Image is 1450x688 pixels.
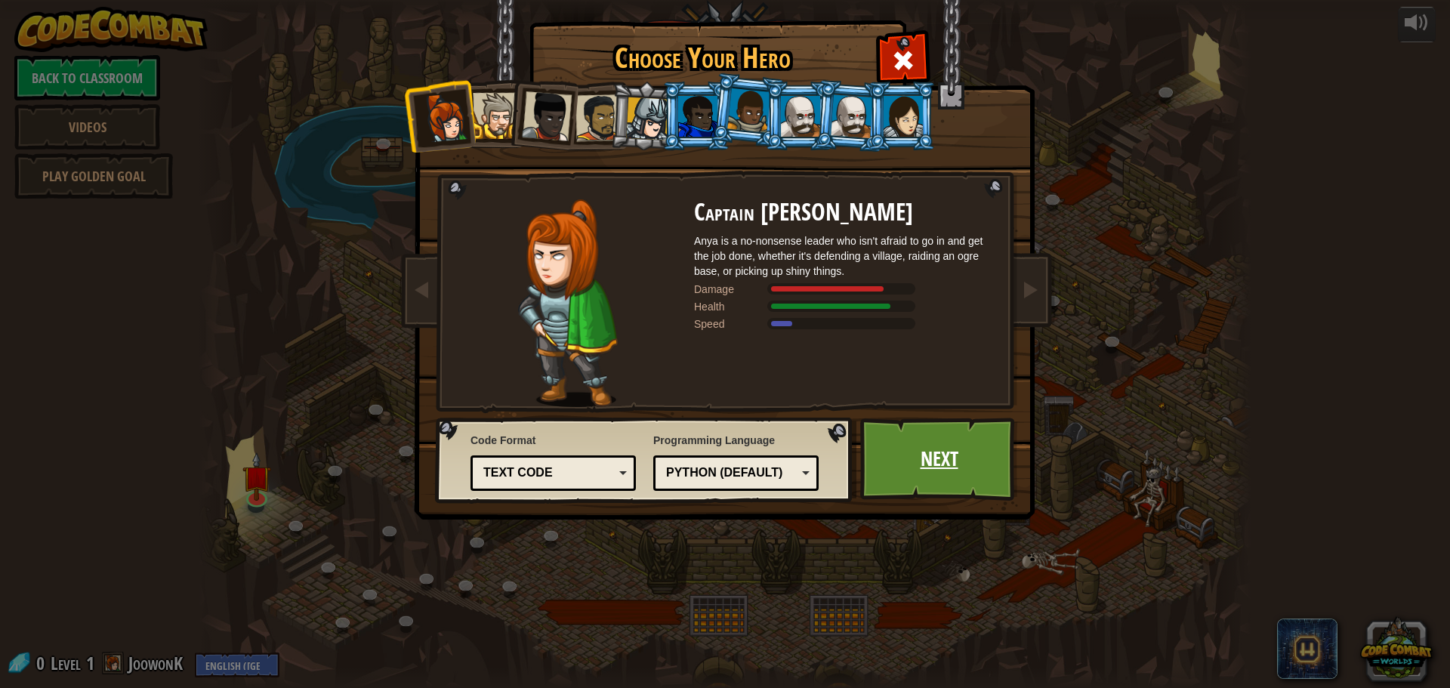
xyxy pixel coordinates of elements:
li: Okar Stompfoot [814,79,887,153]
div: Text code [483,464,614,482]
li: Alejandro the Duelist [559,81,628,151]
div: Deals 120% of listed Warrior weapon damage. [694,282,996,297]
li: Gordon the Stalwart [662,82,730,150]
h1: Choose Your Hero [532,42,872,74]
div: Speed [694,316,770,332]
li: Hattori Hanzō [609,80,681,153]
li: Captain Anya Weston [403,79,477,153]
li: Okar Stompfoot [765,82,833,150]
div: Gains 140% of listed Warrior armor health. [694,299,996,314]
img: language-selector-background.png [435,418,856,504]
div: Python (Default) [666,464,797,482]
div: Damage [694,282,770,297]
li: Arryn Stonewall [710,73,785,148]
span: Programming Language [653,433,819,448]
li: Lady Ida Justheart [505,76,579,150]
a: Next [860,418,1018,501]
h2: Captain [PERSON_NAME] [694,199,996,226]
div: Anya is a no-nonsense leader who isn't afraid to go in and get the job done, whether it's defendi... [694,233,996,279]
div: Health [694,299,770,314]
span: Code Format [470,433,636,448]
li: Illia Shieldsmith [868,82,936,150]
div: Moves at 6 meters per second. [694,316,996,332]
img: captain-pose.png [518,199,617,407]
li: Sir Tharin Thunderfist [457,79,525,148]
